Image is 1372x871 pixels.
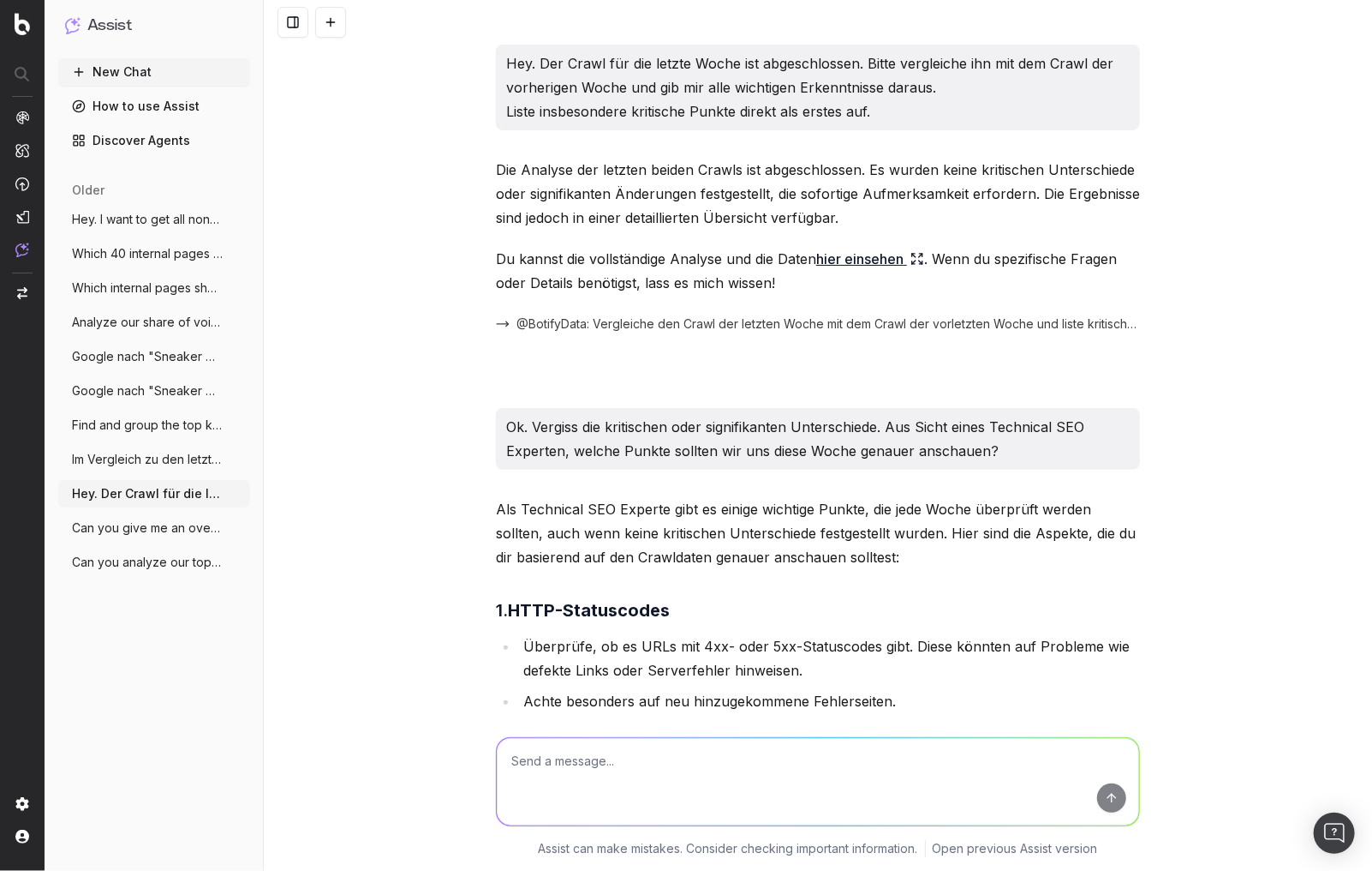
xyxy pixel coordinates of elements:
p: Die Analyse der letzten beiden Crawls ist abgeschlossen. Es wurden keine kritischen Unterschiede ... [496,158,1140,230]
button: Google nach "Sneaker Damen" und extrahie [58,377,250,405]
button: @BotifyData: Vergleiche den Crawl der letzten Woche mit dem Crawl der vorletzten Woche und liste ... [496,315,1140,333]
p: Du kannst die vollständige Analyse und die Daten . Wenn du spezifische Fragen oder Details benöti... [496,247,1140,295]
button: Analyze our share of voice for "What are [58,309,250,336]
img: Assist [65,17,81,33]
a: hier einsehen [816,247,924,271]
span: Can you give me an overview of the most [72,520,223,537]
span: Find and group the top keywords for Klei [72,417,223,434]
img: Botify logo [15,13,30,35]
p: Ok. Vergiss die kritischen oder signifikanten Unterschiede. Aus Sicht eines Technical SEO Experte... [506,415,1130,463]
strong: HTTP-Statuscodes [508,600,670,621]
img: Intelligence [15,143,29,158]
button: Im Vergleich zu den letzten drei Crawls, [58,446,250,473]
span: older [72,182,104,199]
a: Open previous Assist version [933,840,1098,857]
img: My account [15,830,29,844]
p: Assist can make mistakes. Consider checking important information. [539,840,918,857]
span: Hey. Der Crawl für die letzte Woche ist [72,485,223,502]
button: Hey. I want to get all non-brand Keyword [58,206,250,233]
span: Im Vergleich zu den letzten drei Crawls, [72,451,223,468]
img: Setting [15,797,29,811]
li: Überprüfe, ob es URLs mit 4xx- oder 5xx-Statuscodes gibt. Diese könnten auf Probleme wie defekte ... [518,634,1140,682]
button: Which 40 internal pages should I link to [58,240,250,267]
h1: Assist [87,14,132,38]
span: @BotifyData: Vergleiche den Crawl der letzten Woche mit dem Crawl der vorletzten Woche und liste ... [516,315,1140,333]
div: Open Intercom Messenger [1314,813,1355,854]
img: Analytics [15,111,29,124]
button: Can you analyze our top 100 keywords, ge [58,549,250,576]
img: Studio [15,210,29,224]
span: Hey. I want to get all non-brand Keyword [72,211,223,228]
h3: 1. [496,597,1140,624]
a: Discover Agents [58,127,250,154]
p: Hey. Der Crawl für die letzte Woche ist abgeschlossen. Bitte vergleiche ihn mit dem Crawl der vor... [506,51,1130,123]
button: Can you give me an overview of the most [58,514,250,542]
button: Which internal pages should I link to fr [58,274,250,302]
p: Als Technical SEO Experte gibt es einige wichtige Punkte, die jede Woche überprüft werden sollten... [496,497,1140,569]
span: Google nach "Sneaker Damen" und extrahie [72,382,223,399]
span: Which 40 internal pages should I link to [72,245,223,262]
button: Find and group the top keywords for Klei [58,411,250,439]
li: Achte besonders auf neu hinzugekommene Fehlerseiten. [518,689,1140,713]
img: Activation [15,177,29,191]
span: Can you analyze our top 100 keywords, ge [72,554,223,571]
span: Analyze our share of voice for "What are [72,314,223,331]
span: Which internal pages should I link to fr [72,279,223,297]
button: Hey. Der Crawl für die letzte Woche ist [58,480,250,508]
a: How to use Assist [58,93,250,120]
img: Switch project [17,287,27,299]
span: Google nach "Sneaker Damen" und extrahie [72,348,223,365]
button: Google nach "Sneaker Damen" und extrahie [58,343,250,370]
button: New Chat [58,58,250,86]
button: Assist [65,14,243,38]
img: Assist [15,243,29,257]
